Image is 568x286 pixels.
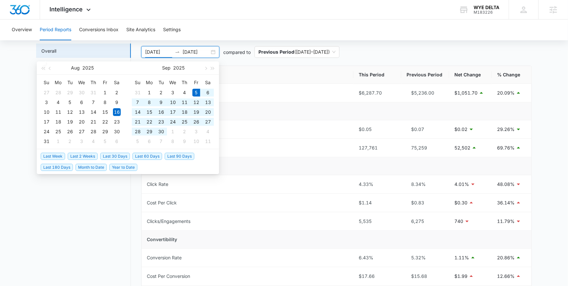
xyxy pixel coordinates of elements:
[41,107,52,117] td: 2025-08-10
[41,47,56,54] a: Overall
[359,218,396,225] div: 5,535
[155,97,167,107] td: 2025-09-09
[407,144,444,151] div: 75,259
[134,98,142,106] div: 7
[147,199,177,206] div: Cost Per Click
[179,77,190,88] th: Th
[492,66,532,84] th: % Change
[101,98,109,106] div: 8
[134,137,142,145] div: 5
[407,181,444,188] div: 8.34%
[474,5,499,10] div: account name
[54,128,62,136] div: 25
[169,89,177,97] div: 3
[169,108,177,116] div: 17
[359,199,396,206] div: $1.14
[99,136,111,146] td: 2025-09-05
[99,97,111,107] td: 2025-08-08
[54,137,62,145] div: 1
[454,181,469,188] p: 4.01%
[52,127,64,136] td: 2025-08-25
[113,137,121,145] div: 6
[41,117,52,127] td: 2025-08-17
[407,218,444,225] div: 6,275
[144,136,155,146] td: 2025-10-06
[41,153,65,160] span: Last Week
[454,199,467,206] p: $0.30
[497,218,515,225] p: 11.79%
[169,118,177,126] div: 24
[497,273,515,280] p: 12.66%
[41,97,52,107] td: 2025-08-03
[167,97,179,107] td: 2025-09-10
[204,89,212,97] div: 6
[113,98,121,106] div: 9
[407,89,444,97] div: $5,236.00
[359,181,396,188] div: 4.33%
[43,128,50,136] div: 24
[78,89,86,97] div: 30
[157,137,165,145] div: 7
[66,98,74,106] div: 5
[111,107,123,117] td: 2025-08-16
[66,118,74,126] div: 19
[497,181,515,188] p: 48.08%
[41,136,52,146] td: 2025-08-31
[144,107,155,117] td: 2025-09-15
[181,98,188,106] div: 11
[181,118,188,126] div: 25
[407,273,444,280] div: $15.68
[113,118,121,126] div: 23
[43,137,50,145] div: 31
[113,89,121,97] div: 2
[41,77,52,88] th: Su
[454,254,469,261] p: 1.11%
[144,117,155,127] td: 2025-09-22
[101,108,109,116] div: 15
[76,97,88,107] td: 2025-08-06
[192,98,200,106] div: 12
[99,77,111,88] th: Fr
[144,88,155,97] td: 2025-09-01
[99,88,111,97] td: 2025-08-01
[52,88,64,97] td: 2025-07-28
[190,117,202,127] td: 2025-09-26
[155,117,167,127] td: 2025-09-23
[157,108,165,116] div: 16
[497,126,515,133] p: 29.26%
[64,107,76,117] td: 2025-08-12
[454,89,478,97] p: $1,051.70
[167,136,179,146] td: 2025-10-08
[88,88,99,97] td: 2025-07-31
[353,66,401,84] th: This Period
[52,117,64,127] td: 2025-08-18
[41,127,52,136] td: 2025-08-24
[407,199,444,206] div: $0.83
[155,88,167,97] td: 2025-09-02
[190,97,202,107] td: 2025-09-12
[82,61,94,74] button: 2025
[88,127,99,136] td: 2025-08-28
[449,66,492,84] th: Net Change
[101,128,109,136] div: 29
[142,102,532,120] td: Visibility
[258,46,336,58] span: ( [DATE] – [DATE] )
[157,128,165,136] div: 30
[192,108,200,116] div: 19
[54,98,62,106] div: 4
[167,127,179,136] td: 2025-10-01
[407,126,444,133] div: $0.07
[90,118,97,126] div: 21
[144,97,155,107] td: 2025-09-08
[155,127,167,136] td: 2025-09-30
[190,77,202,88] th: Fr
[145,118,153,126] div: 22
[101,118,109,126] div: 22
[157,118,165,126] div: 23
[50,6,83,13] span: Intelligence
[78,118,86,126] div: 20
[204,118,212,126] div: 27
[109,164,137,171] span: Year to Date
[54,89,62,97] div: 28
[90,89,97,97] div: 31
